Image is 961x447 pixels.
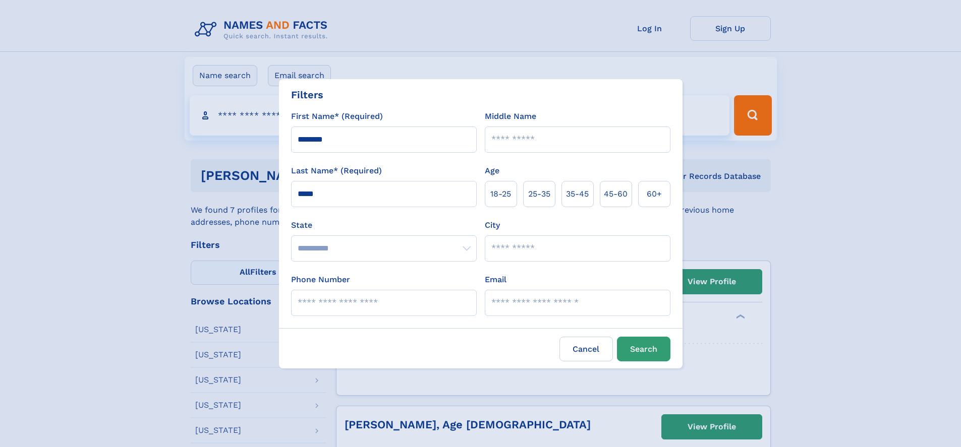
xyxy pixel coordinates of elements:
button: Search [617,337,670,361]
span: 35‑45 [566,188,589,200]
label: Age [485,165,499,177]
label: Email [485,274,506,286]
label: City [485,219,500,231]
label: First Name* (Required) [291,110,383,122]
label: Phone Number [291,274,350,286]
span: 25‑35 [528,188,550,200]
span: 18‑25 [490,188,511,200]
label: Last Name* (Required) [291,165,382,177]
label: Cancel [559,337,613,361]
label: State [291,219,477,231]
span: 60+ [647,188,662,200]
div: Filters [291,87,323,102]
span: 45‑60 [604,188,628,200]
label: Middle Name [485,110,536,122]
